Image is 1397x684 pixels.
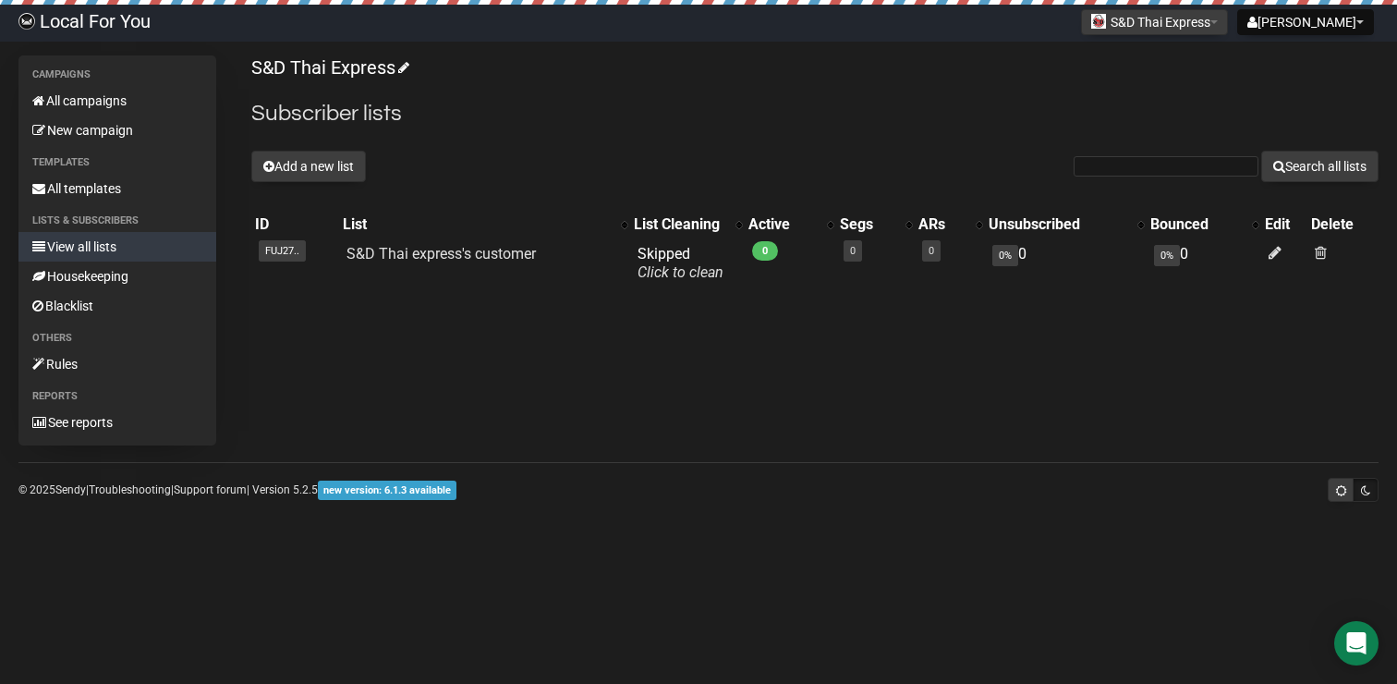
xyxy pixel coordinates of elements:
h2: Subscriber lists [251,97,1379,130]
th: Active: No sort applied, activate to apply an ascending sort [745,212,835,238]
th: ARs: No sort applied, activate to apply an ascending sort [915,212,985,238]
th: List: No sort applied, activate to apply an ascending sort [339,212,630,238]
div: Delete [1311,215,1375,234]
th: Edit: No sort applied, sorting is disabled [1261,212,1307,238]
div: List Cleaning [634,215,726,234]
th: ID: No sort applied, sorting is disabled [251,212,340,238]
a: All campaigns [18,86,216,116]
th: Delete: No sort applied, sorting is disabled [1307,212,1379,238]
div: Edit [1265,215,1304,234]
li: Reports [18,385,216,408]
button: S&D Thai Express [1081,9,1228,35]
div: List [343,215,612,234]
a: 0 [929,245,934,257]
div: Unsubscribed [989,215,1128,234]
span: new version: 6.1.3 available [318,481,456,500]
a: new version: 6.1.3 available [318,483,456,496]
li: Others [18,327,216,349]
a: Support forum [174,483,247,496]
a: New campaign [18,116,216,145]
span: FUJ27.. [259,240,306,262]
p: © 2025 | | | Version 5.2.5 [18,480,456,500]
a: S&D Thai Express [251,56,407,79]
a: All templates [18,174,216,203]
span: 0 [752,241,778,261]
div: Active [748,215,817,234]
li: Templates [18,152,216,174]
a: 0 [850,245,856,257]
a: Blacklist [18,291,216,321]
span: 0% [1154,245,1180,266]
div: ARs [918,215,966,234]
a: Sendy [55,483,86,496]
a: Rules [18,349,216,379]
img: d61d2441668da63f2d83084b75c85b29 [18,13,35,30]
button: [PERSON_NAME] [1237,9,1374,35]
li: Lists & subscribers [18,210,216,232]
a: View all lists [18,232,216,262]
th: Segs: No sort applied, activate to apply an ascending sort [836,212,916,238]
li: Campaigns [18,64,216,86]
a: See reports [18,408,216,437]
span: 0% [992,245,1018,266]
td: 0 [985,238,1147,289]
div: Open Intercom Messenger [1334,621,1379,666]
th: Bounced: No sort applied, activate to apply an ascending sort [1147,212,1261,238]
a: Click to clean [638,263,723,281]
a: Troubleshooting [89,483,171,496]
div: Segs [840,215,897,234]
button: Add a new list [251,151,366,182]
div: Bounced [1150,215,1243,234]
button: Search all lists [1261,151,1379,182]
a: Housekeeping [18,262,216,291]
th: List Cleaning: No sort applied, activate to apply an ascending sort [630,212,745,238]
span: Skipped [638,245,723,281]
a: S&D Thai express's customer [346,245,536,263]
img: 989.jpg [1091,14,1106,29]
th: Unsubscribed: No sort applied, activate to apply an ascending sort [985,212,1147,238]
td: 0 [1147,238,1261,289]
div: ID [255,215,336,234]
